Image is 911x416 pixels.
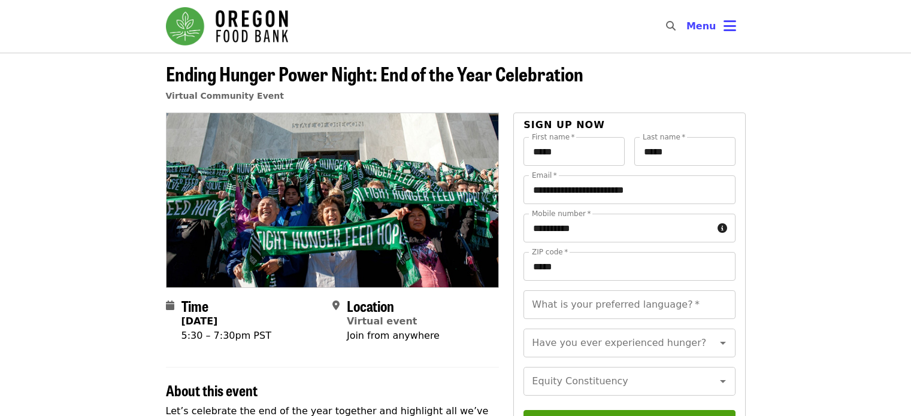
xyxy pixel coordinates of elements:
i: search icon [666,20,676,32]
img: Ending Hunger Power Night: End of the Year Celebration organized by Oregon Food Bank [167,113,499,287]
span: Ending Hunger Power Night: End of the Year Celebration [166,59,583,87]
input: Email [523,175,735,204]
label: Mobile number [532,210,591,217]
strong: [DATE] [181,315,218,327]
label: Last name [643,133,685,141]
input: What is your preferred language? [523,290,735,319]
i: circle-info icon [718,223,727,234]
a: Virtual Community Event [166,91,284,101]
span: Sign up now [523,119,605,130]
span: Menu [686,20,716,32]
label: Email [532,172,557,179]
span: About this event [166,379,258,400]
i: map-marker-alt icon [332,300,340,311]
div: 5:30 – 7:30pm PST [181,329,271,343]
input: Search [683,12,692,41]
button: Open [715,335,731,351]
input: ZIP code [523,252,735,281]
a: Virtual event [347,315,417,327]
button: Toggle account menu [677,12,746,41]
i: calendar icon [166,300,174,311]
span: Join from anywhere [347,330,440,341]
button: Open [715,373,731,390]
input: First name [523,137,625,166]
i: bars icon [724,17,736,35]
input: Last name [634,137,736,166]
img: Oregon Food Bank - Home [166,7,288,45]
span: Location [347,295,394,316]
label: First name [532,133,575,141]
span: Time [181,295,208,316]
label: ZIP code [532,248,568,256]
input: Mobile number [523,214,712,242]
